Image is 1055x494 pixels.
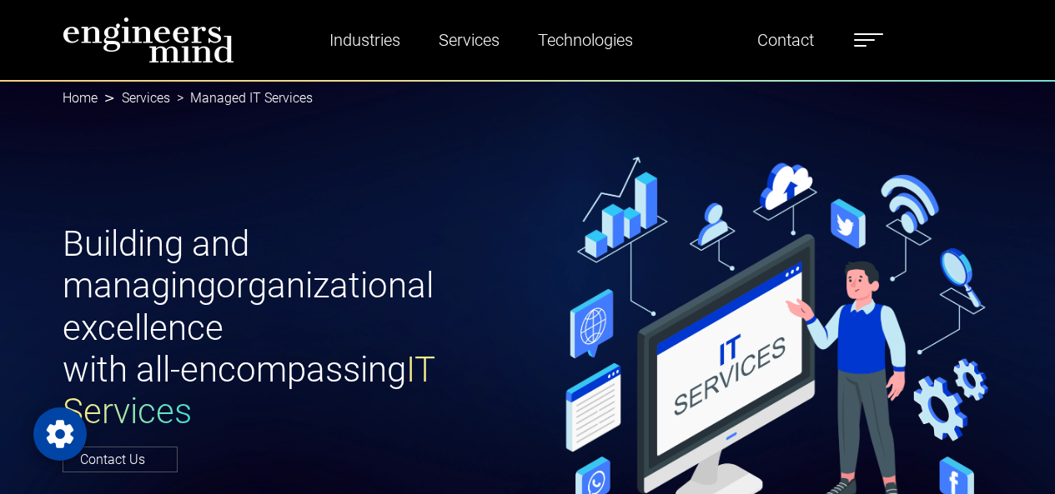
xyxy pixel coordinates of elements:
[63,90,98,106] a: Home
[170,88,313,108] li: Managed IT Services
[63,80,993,117] nav: breadcrumb
[63,349,435,432] span: IT Services
[63,17,234,63] img: logo
[323,21,407,59] a: Industries
[432,21,506,59] a: Services
[751,21,821,59] a: Contact
[63,223,518,433] h1: Building and managing organizational excellence with all-encompassing
[531,21,640,59] a: Technologies
[63,447,178,472] a: Contact Us
[122,90,170,106] a: Services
